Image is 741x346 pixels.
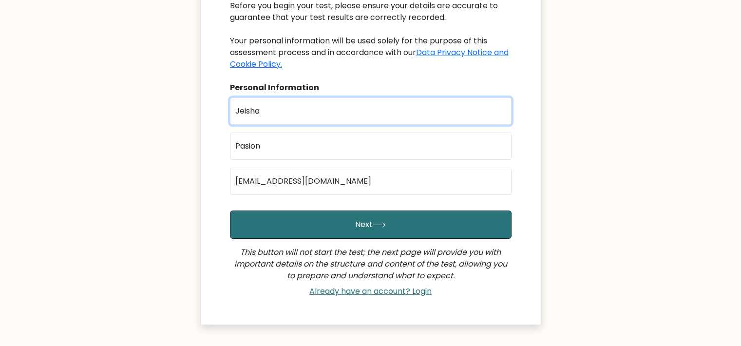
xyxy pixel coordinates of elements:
[305,286,436,297] a: Already have an account? Login
[230,211,512,239] button: Next
[230,82,512,94] div: Personal Information
[234,247,507,281] i: This button will not start the test; the next page will provide you with important details on the...
[230,168,512,195] input: Email
[230,133,512,160] input: Last name
[230,97,512,125] input: First name
[230,47,509,70] a: Data Privacy Notice and Cookie Policy.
